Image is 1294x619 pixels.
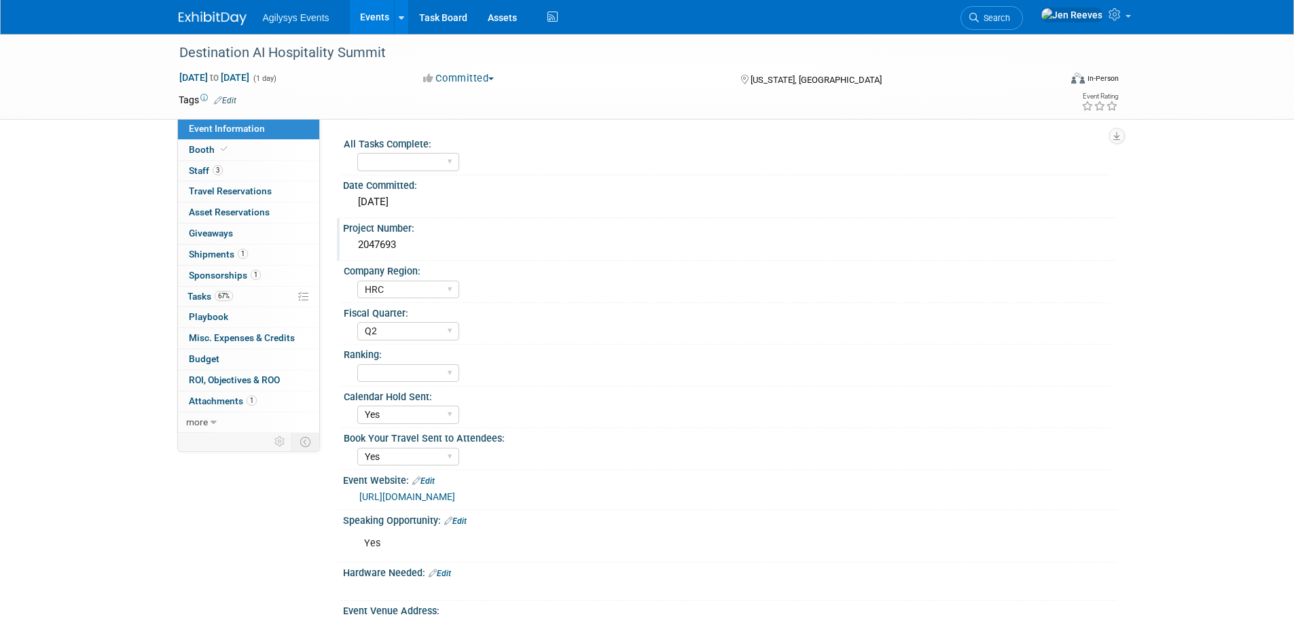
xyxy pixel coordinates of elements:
[344,261,1110,278] div: Company Region:
[343,175,1116,192] div: Date Committed:
[178,307,319,328] a: Playbook
[343,218,1116,235] div: Project Number:
[215,291,233,301] span: 67%
[178,161,319,181] a: Staff3
[178,202,319,223] a: Asset Reservations
[353,192,1106,213] div: [DATE]
[178,370,319,391] a: ROI, Objectives & ROO
[343,601,1116,618] div: Event Venue Address:
[189,123,265,134] span: Event Information
[178,119,319,139] a: Event Information
[353,234,1106,255] div: 2047693
[344,428,1110,445] div: Book Your Travel Sent to Attendees:
[412,476,435,486] a: Edit
[178,328,319,349] a: Misc. Expenses & Credits
[189,207,270,217] span: Asset Reservations
[178,245,319,265] a: Shipments1
[1041,7,1103,22] img: Jen Reeves
[355,530,967,557] div: Yes
[189,165,223,176] span: Staff
[247,395,257,406] span: 1
[252,74,276,83] span: (1 day)
[187,291,233,302] span: Tasks
[189,332,295,343] span: Misc. Expenses & Credits
[980,71,1119,91] div: Event Format
[344,387,1110,404] div: Calendar Hold Sent:
[208,72,221,83] span: to
[979,13,1010,23] span: Search
[179,93,236,107] td: Tags
[429,569,451,578] a: Edit
[1087,73,1119,84] div: In-Person
[418,71,499,86] button: Committed
[344,134,1110,151] div: All Tasks Complete:
[189,311,228,322] span: Playbook
[189,270,261,281] span: Sponsorships
[343,510,1116,528] div: Speaking Opportunity:
[178,140,319,160] a: Booth
[1071,73,1085,84] img: Format-Inperson.png
[214,96,236,105] a: Edit
[960,6,1023,30] a: Search
[179,71,250,84] span: [DATE] [DATE]
[189,228,233,238] span: Giveaways
[291,433,319,450] td: Toggle Event Tabs
[189,249,248,260] span: Shipments
[189,144,230,155] span: Booth
[1081,93,1118,100] div: Event Rating
[178,391,319,412] a: Attachments1
[251,270,261,280] span: 1
[263,12,329,23] span: Agilysys Events
[221,145,228,153] i: Booth reservation complete
[186,417,208,427] span: more
[189,395,257,406] span: Attachments
[343,563,1116,580] div: Hardware Needed:
[359,491,455,502] a: [URL][DOMAIN_NAME]
[178,287,319,307] a: Tasks67%
[213,165,223,175] span: 3
[344,344,1110,361] div: Ranking:
[189,353,219,364] span: Budget
[179,12,247,25] img: ExhibitDay
[178,412,319,433] a: more
[178,181,319,202] a: Travel Reservations
[178,349,319,370] a: Budget
[238,249,248,259] span: 1
[444,516,467,526] a: Edit
[189,185,272,196] span: Travel Reservations
[175,41,1039,65] div: Destination AI Hospitality Summit
[344,303,1110,320] div: Fiscal Quarter:
[189,374,280,385] span: ROI, Objectives & ROO
[751,75,882,85] span: [US_STATE], [GEOGRAPHIC_DATA]
[178,266,319,286] a: Sponsorships1
[343,470,1116,488] div: Event Website:
[178,224,319,244] a: Giveaways
[268,433,292,450] td: Personalize Event Tab Strip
